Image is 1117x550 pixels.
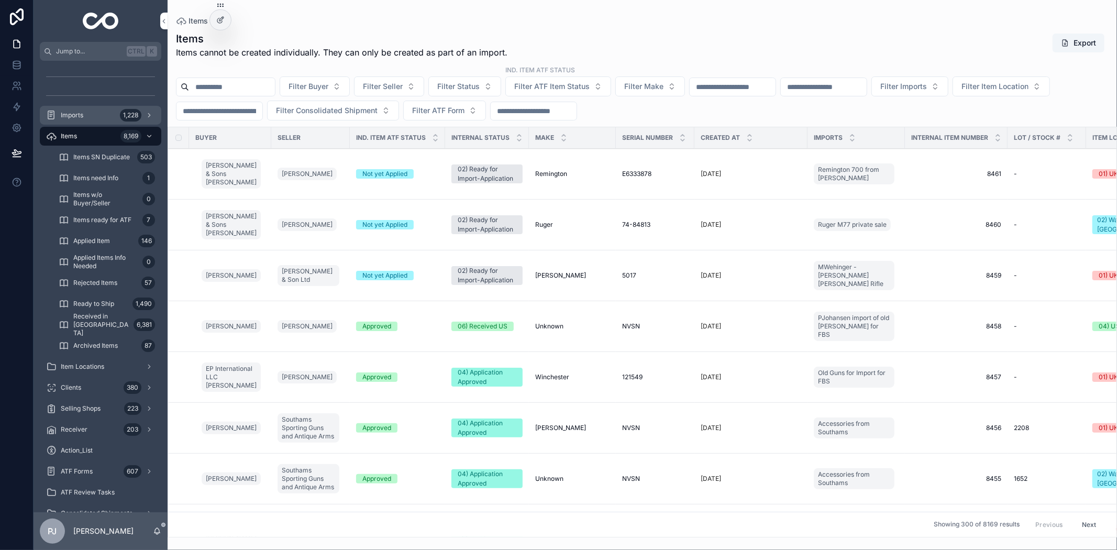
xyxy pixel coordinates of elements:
span: 1652 [1014,475,1027,483]
div: 1 [142,172,155,184]
span: Action_List [61,446,93,455]
a: E6333878 [622,170,688,178]
a: 2208 [1014,424,1080,432]
a: Remington 700 from [PERSON_NAME] [814,161,899,186]
div: Approved [362,423,391,433]
a: Remington [535,170,610,178]
a: 04) Application Approved [451,469,523,488]
span: Selling Shops [61,404,101,413]
a: [PERSON_NAME] [202,318,265,335]
a: 02) Ready for Import-Application [451,215,523,234]
span: Accessories from Southams [818,420,890,436]
p: [DATE] [701,170,721,178]
div: 503 [137,151,155,163]
span: ATF Review Tasks [61,488,115,497]
span: 8460 [911,221,1001,229]
a: - [1014,221,1080,229]
a: [DATE] [701,424,801,432]
a: Remington 700 from [PERSON_NAME] [814,163,894,184]
a: Ruger M77 private sale [814,216,899,233]
span: Items ready for ATF [73,216,131,224]
a: Rejected Items57 [52,273,161,292]
span: E6333878 [622,170,651,178]
button: Next [1075,516,1104,533]
div: Approved [362,372,391,382]
p: [DATE] [701,322,721,331]
span: Internal Status [451,134,510,142]
a: Consolidated Shipments [40,504,161,523]
img: App logo [83,13,119,29]
div: 0 [142,193,155,205]
span: Southams Sporting Guns and Antique Arms [282,415,335,441]
div: 223 [124,402,141,415]
button: Export [1053,34,1104,52]
span: Archived Items [73,342,118,350]
a: Applied Items Info Needed0 [52,252,161,271]
span: 8458 [911,322,1001,331]
a: NVSN [622,475,688,483]
a: Items8,169 [40,127,161,146]
a: Items SN Duplicate503 [52,148,161,167]
button: Select Button [428,76,501,96]
div: Approved [362,322,391,331]
a: MWehinger - [PERSON_NAME] [PERSON_NAME] Rifle [814,261,894,290]
a: Archived Items87 [52,336,161,355]
span: Old Guns for Import for FBS [818,369,890,386]
p: [DATE] [701,271,721,280]
a: Applied Item146 [52,232,161,250]
a: NVSN [622,424,688,432]
span: - [1014,271,1017,280]
a: Items need Info1 [52,169,161,188]
span: Filter Item Location [961,81,1028,92]
span: [PERSON_NAME] & Sons [PERSON_NAME] [206,212,257,237]
span: Accessories from Southams [818,470,890,487]
span: 8457 [911,373,1001,381]
a: Unknown [535,322,610,331]
a: Items w/o Buyer/Seller0 [52,190,161,208]
span: PJ [48,525,57,537]
span: NVSN [622,424,640,432]
span: Showing 300 of 8169 results [934,521,1020,529]
span: Winchester [535,373,569,381]
label: ind. Item ATF Status [505,65,575,74]
button: Select Button [871,76,948,96]
div: Not yet Applied [362,169,407,179]
span: Items [189,16,208,26]
div: 607 [124,465,141,478]
a: Accessories from Southams [814,417,894,438]
button: Select Button [354,76,424,96]
div: 02) Ready for Import-Application [458,266,516,285]
a: EP International LLC [PERSON_NAME] [202,360,265,394]
a: ATF Forms607 [40,462,161,481]
span: [PERSON_NAME] [282,373,333,381]
span: Imports [61,111,83,119]
a: ATF Review Tasks [40,483,161,502]
span: [PERSON_NAME] [535,271,586,280]
span: K [148,47,156,56]
span: Remington 700 from [PERSON_NAME] [818,166,890,182]
a: Southams Sporting Guns and Antique Arms [278,462,344,496]
span: Receiver [61,425,87,434]
span: Remington [535,170,567,178]
span: Filter Imports [880,81,927,92]
a: [PERSON_NAME] & Sons [PERSON_NAME] [202,210,261,239]
span: 74-84813 [622,221,650,229]
a: [PERSON_NAME] & Son Ltd [278,263,344,288]
div: 0 [142,256,155,268]
a: 8461 [911,170,1001,178]
a: Not yet Applied [356,220,439,229]
span: Filter ATF Item Status [514,81,590,92]
span: Imports [814,134,843,142]
a: [PERSON_NAME] [278,216,344,233]
div: 7 [142,214,155,226]
button: Jump to...CtrlK [40,42,161,61]
a: Receiver203 [40,420,161,439]
span: Applied Item [73,237,110,245]
a: Clients380 [40,378,161,397]
a: Not yet Applied [356,271,439,280]
span: [PERSON_NAME] [535,424,586,432]
a: Action_List [40,441,161,460]
span: 8455 [911,475,1001,483]
div: Not yet Applied [362,220,407,229]
a: Old Guns for Import for FBS [814,365,899,390]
